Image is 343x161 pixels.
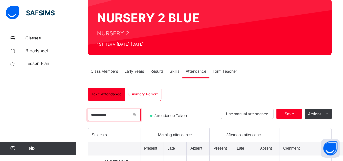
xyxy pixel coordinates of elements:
[25,35,76,41] span: Classes
[25,145,76,151] span: Help
[128,91,158,97] span: Summary Report
[154,113,189,119] span: Attendance Taken
[170,68,179,74] span: Skills
[88,128,140,142] th: Students
[150,68,163,74] span: Results
[226,111,268,117] span: Use manual attendance
[91,68,118,74] span: Class Members
[140,142,163,155] th: Present
[308,111,321,117] span: Actions
[233,142,256,155] th: Late
[124,68,144,74] span: Early Years
[186,68,206,74] span: Attendance
[321,139,340,158] button: Open asap
[158,132,192,138] span: Morning attendance
[210,142,233,155] th: Present
[97,41,199,47] span: 1ST TERM [DATE]-[DATE]
[281,111,297,117] span: Save
[187,142,210,155] th: Absent
[6,6,55,19] img: safsims
[226,132,263,138] span: Afternoon attendance
[91,91,122,97] span: Take Attendance
[213,68,237,74] span: Form Teacher
[256,142,279,155] th: Absent
[25,48,76,54] span: Broadsheet
[163,142,187,155] th: Late
[25,60,76,67] span: Lesson Plan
